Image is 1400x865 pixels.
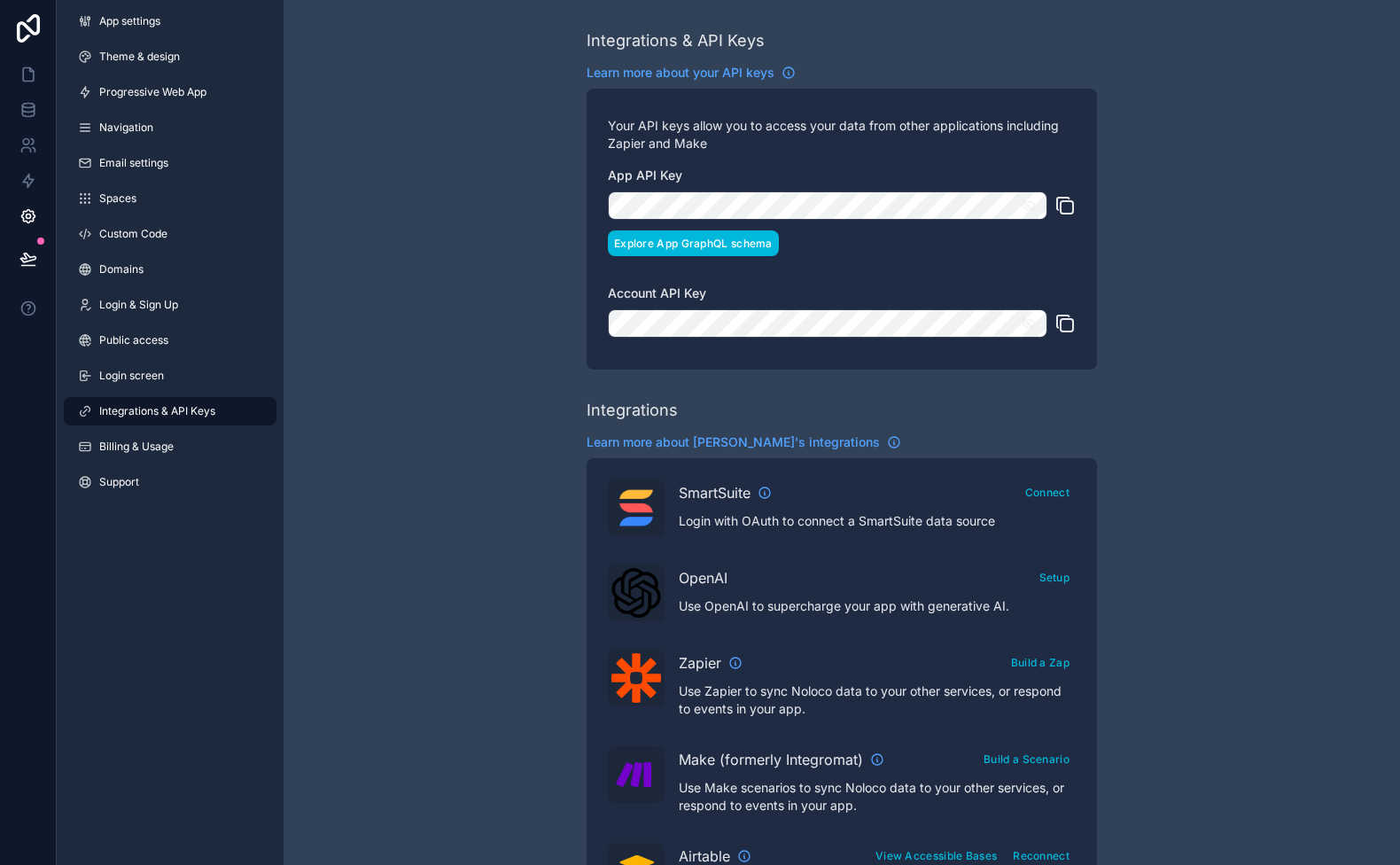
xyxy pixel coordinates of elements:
span: Progressive Web App [99,85,206,99]
a: Integrations & API Keys [64,397,276,425]
span: Billing & Usage [99,440,174,454]
button: Explore App GraphQL schema [608,230,779,256]
a: Navigation [64,113,276,142]
button: Connect [1019,479,1076,505]
span: Zapier [679,652,721,674]
a: Domains [64,255,276,284]
img: SmartSuite [611,483,661,533]
span: App API Key [608,168,682,183]
span: Learn more about [PERSON_NAME]'s integrations [587,433,880,451]
img: OpenAI [611,568,661,618]
a: Spaces [64,184,276,213]
span: Domains [99,262,144,277]
a: Login screen [64,362,276,390]
a: Explore App GraphQL schema [608,233,779,251]
span: Login screen [99,369,164,383]
span: OpenAI [679,567,727,588]
a: App settings [64,7,276,35]
button: Build a Zap [1005,650,1076,675]
p: Use Zapier to sync Noloco data to your other services, or respond to events in your app. [679,682,1076,718]
span: Custom Code [99,227,167,241]
span: Email settings [99,156,168,170]
a: Build a Scenario [977,749,1076,767]
span: Theme & design [99,50,180,64]
button: Build a Scenario [977,746,1076,772]
span: SmartSuite [679,482,751,503]
span: Make (formerly Integromat) [679,749,863,770]
a: Build a Zap [1005,652,1076,670]
p: Use Make scenarios to sync Noloco data to your other services, or respond to events in your app. [679,779,1076,814]
a: Email settings [64,149,276,177]
span: Navigation [99,121,153,135]
a: Support [64,468,276,496]
span: Learn more about your API keys [587,64,774,82]
button: Setup [1033,565,1077,590]
a: Learn more about [PERSON_NAME]'s integrations [587,433,901,451]
a: Progressive Web App [64,78,276,106]
a: Reconnect [1007,846,1076,863]
a: Setup [1033,567,1077,585]
img: Make (formerly Integromat) [611,750,661,799]
a: Login & Sign Up [64,291,276,319]
a: Billing & Usage [64,432,276,461]
a: Public access [64,326,276,355]
span: Support [99,475,139,489]
span: App settings [99,14,160,28]
span: Account API Key [608,285,706,300]
div: Integrations & API Keys [587,28,765,53]
span: Integrations & API Keys [99,404,215,418]
span: Public access [99,333,168,347]
a: Custom Code [64,220,276,248]
span: Spaces [99,191,136,206]
a: View Accessible Bases [869,846,1003,863]
p: Login with OAuth to connect a SmartSuite data source [679,512,1076,530]
a: Learn more about your API keys [587,64,796,82]
a: Theme & design [64,43,276,71]
img: Zapier [611,653,661,703]
p: Use OpenAI to supercharge your app with generative AI. [679,597,1076,615]
div: Integrations [587,398,678,423]
p: Your API keys allow you to access your data from other applications including Zapier and Make [608,117,1076,152]
a: Connect [1019,482,1076,500]
span: Login & Sign Up [99,298,178,312]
